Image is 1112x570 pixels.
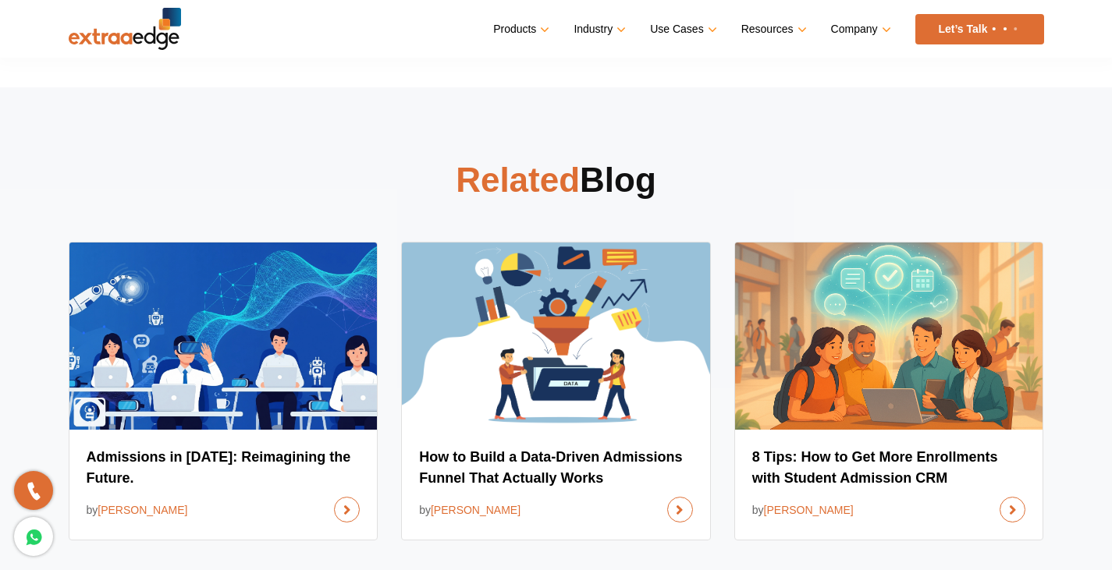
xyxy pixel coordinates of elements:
a: Company [831,18,888,41]
strong: Related [456,161,580,199]
a: Let’s Talk [915,14,1044,44]
a: Industry [574,18,623,41]
a: Use Cases [650,18,713,41]
a: Resources [741,18,804,41]
h3: Blog [69,158,1044,203]
a: Products [493,18,546,41]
